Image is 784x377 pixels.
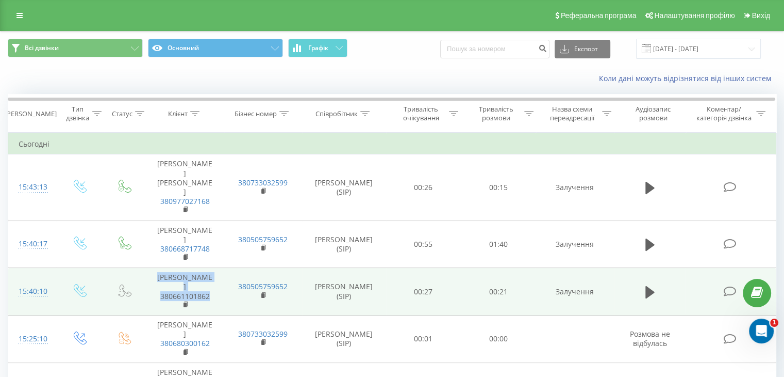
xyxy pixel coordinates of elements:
[168,109,188,118] div: Клієнт
[19,177,46,197] div: 15:43:13
[461,154,536,221] td: 00:15
[146,154,224,221] td: [PERSON_NAME] [PERSON_NAME]
[545,105,599,122] div: Назва схеми переадресації
[770,319,778,327] span: 1
[238,329,288,339] a: 380733032599
[25,44,59,52] span: Всі дзвінки
[386,316,461,363] td: 00:01
[561,11,637,20] span: Реферальна програма
[19,234,46,254] div: 15:40:17
[386,221,461,268] td: 00:55
[160,291,210,301] a: 380661101862
[536,268,613,316] td: Залучення
[654,11,735,20] span: Налаштування профілю
[5,109,57,118] div: [PERSON_NAME]
[19,329,46,349] div: 15:25:10
[555,40,610,58] button: Експорт
[148,39,283,57] button: Основний
[461,268,536,316] td: 00:21
[160,196,210,206] a: 380977027168
[461,221,536,268] td: 01:40
[440,40,549,58] input: Пошук за номером
[599,73,776,83] a: Коли дані можуть відрізнятися вiд інших систем
[146,268,224,316] td: [PERSON_NAME]
[65,105,89,122] div: Тип дзвінка
[238,234,288,244] a: 380505759652
[19,281,46,302] div: 15:40:10
[235,109,277,118] div: Бізнес номер
[302,154,386,221] td: [PERSON_NAME] (SIP)
[302,316,386,363] td: [PERSON_NAME] (SIP)
[302,221,386,268] td: [PERSON_NAME] (SIP)
[749,319,774,343] iframe: Intercom live chat
[536,221,613,268] td: Залучення
[461,316,536,363] td: 00:00
[630,329,670,348] span: Розмова не відбулась
[386,268,461,316] td: 00:27
[302,268,386,316] td: [PERSON_NAME] (SIP)
[308,44,328,52] span: Графік
[288,39,347,57] button: Графік
[238,178,288,187] a: 380733032599
[536,154,613,221] td: Залучення
[752,11,770,20] span: Вихід
[395,105,447,122] div: Тривалість очікування
[315,109,358,118] div: Співробітник
[386,154,461,221] td: 00:26
[8,39,143,57] button: Всі дзвінки
[470,105,522,122] div: Тривалість розмови
[160,244,210,254] a: 380668717748
[8,134,776,154] td: Сьогодні
[146,221,224,268] td: [PERSON_NAME]
[238,281,288,291] a: 380505759652
[146,316,224,363] td: [PERSON_NAME]
[112,109,132,118] div: Статус
[160,338,210,348] a: 380680300162
[623,105,683,122] div: Аудіозапис розмови
[693,105,754,122] div: Коментар/категорія дзвінка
